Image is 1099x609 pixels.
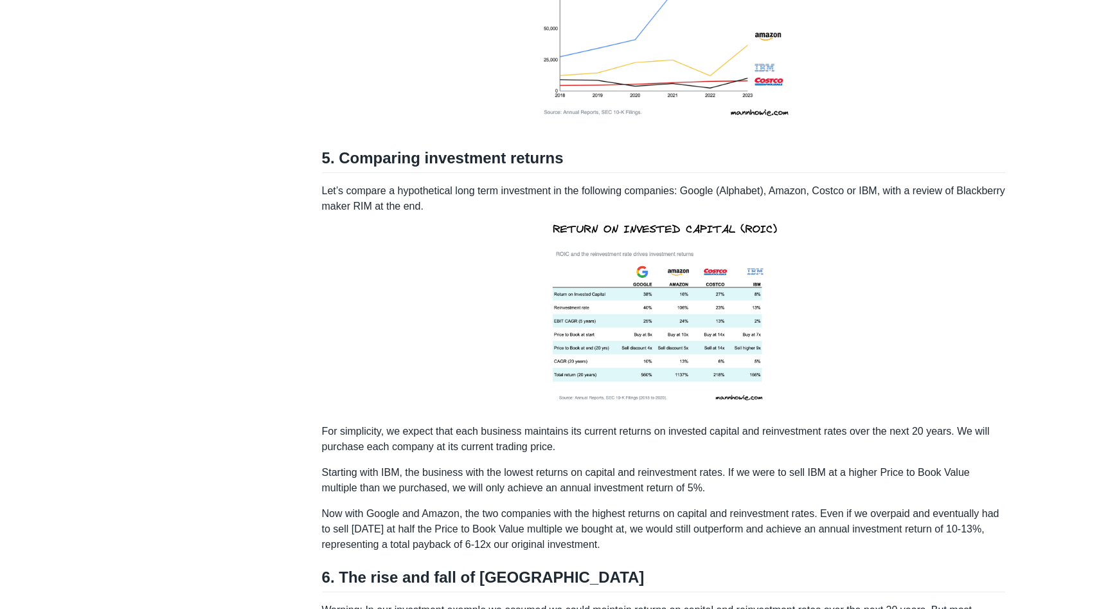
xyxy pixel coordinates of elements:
img: Return On Invested Capital (ROIC) [531,214,795,414]
h2: 6. The rise and fall of [GEOGRAPHIC_DATA] [322,568,1005,592]
p: Starting with IBM, the business with the lowest returns on capital and reinvestment rates. If we ... [322,465,1005,496]
p: Now with Google and Amazon, the two companies with the highest returns on capital and reinvestmen... [322,506,1005,552]
p: Let’s compare a hypothetical long term investment in the following companies: Google (Alphabet), ... [322,183,1005,414]
p: For simplicity, we expect that each business maintains its current returns on invested capital an... [322,424,1005,455]
h2: 5. Comparing investment returns [322,149,1005,173]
